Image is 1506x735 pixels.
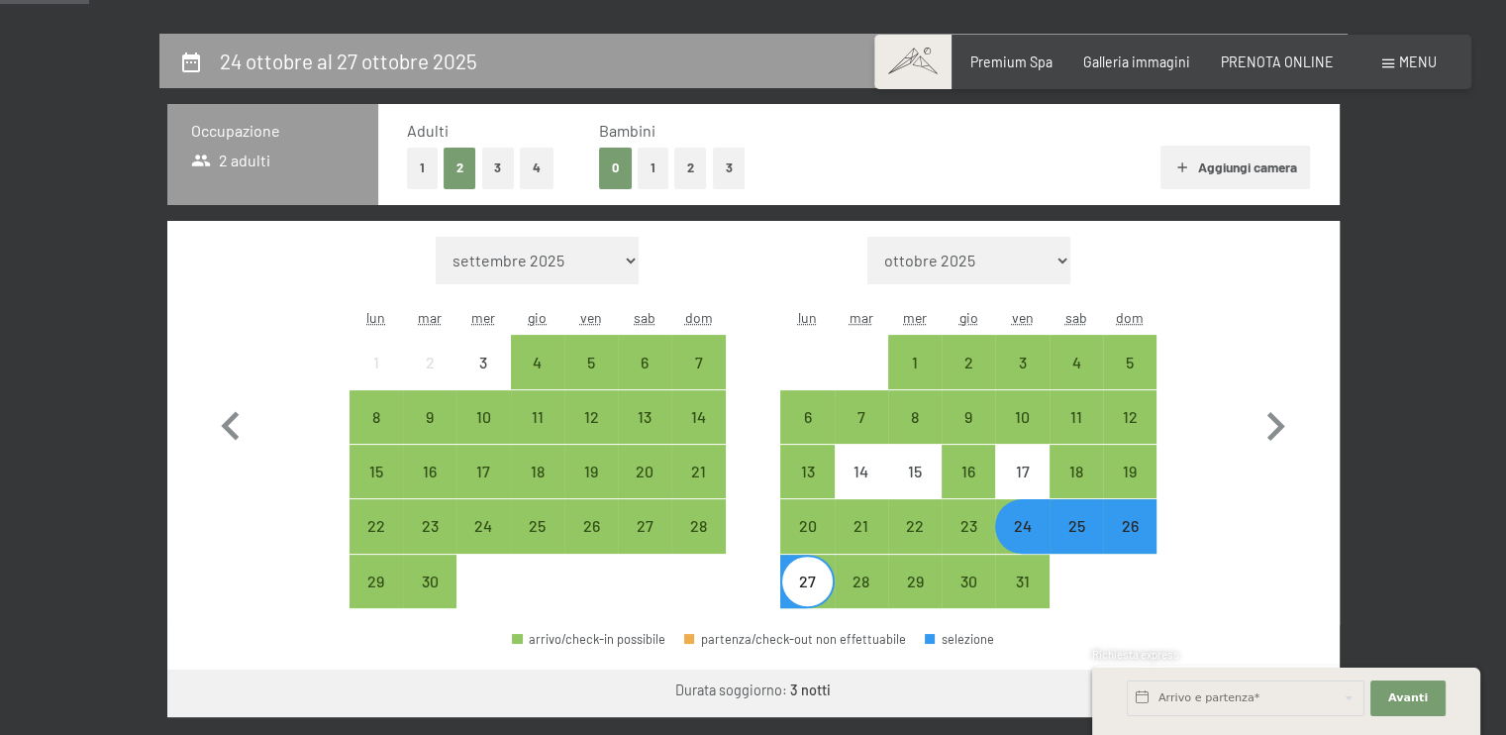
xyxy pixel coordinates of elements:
div: 24 [997,518,1047,568]
div: Sat Sep 27 2025 [618,499,671,553]
div: arrivo/check-in possibile [350,555,403,608]
div: arrivo/check-in non effettuabile [835,445,888,498]
div: 26 [566,518,616,568]
div: arrivo/check-in possibile [671,445,725,498]
div: Sun Sep 21 2025 [671,445,725,498]
div: 18 [1052,464,1101,513]
div: Mon Oct 13 2025 [780,445,834,498]
button: 2 [674,148,707,188]
div: arrivo/check-in possibile [942,499,995,553]
div: 16 [405,464,454,513]
div: 14 [673,409,723,459]
div: 11 [1052,409,1101,459]
abbr: lunedì [366,309,385,326]
div: arrivo/check-in possibile [350,499,403,553]
abbr: domenica [685,309,713,326]
div: Thu Sep 11 2025 [511,390,564,444]
div: arrivo/check-in non effettuabile [888,445,942,498]
div: 31 [997,574,1047,623]
div: arrivo/check-in possibile [350,445,403,498]
div: 6 [782,409,832,459]
div: arrivo/check-in possibile [888,499,942,553]
div: 29 [351,574,401,623]
div: 30 [944,574,993,623]
div: arrivo/check-in possibile [995,390,1049,444]
div: arrivo/check-in possibile [1050,499,1103,553]
div: 1 [351,355,401,404]
div: arrivo/check-in possibile [942,445,995,498]
div: Sat Oct 25 2025 [1050,499,1103,553]
div: Tue Oct 14 2025 [835,445,888,498]
a: Galleria immagini [1083,53,1190,70]
div: Thu Oct 30 2025 [942,555,995,608]
div: Thu Oct 16 2025 [942,445,995,498]
div: arrivo/check-in possibile [1103,335,1156,388]
div: Thu Sep 04 2025 [511,335,564,388]
div: Tue Sep 02 2025 [403,335,456,388]
h2: 24 ottobre al 27 ottobre 2025 [220,49,477,73]
span: PRENOTA ONLINE [1221,53,1334,70]
span: Richiesta express [1092,648,1179,661]
div: Wed Sep 17 2025 [456,445,510,498]
div: arrivo/check-in non effettuabile [995,445,1049,498]
div: 15 [351,464,401,513]
div: 7 [673,355,723,404]
div: Fri Oct 03 2025 [995,335,1049,388]
div: Tue Oct 28 2025 [835,555,888,608]
button: 4 [520,148,553,188]
div: 28 [673,518,723,568]
div: 25 [513,518,562,568]
div: Tue Sep 23 2025 [403,499,456,553]
span: Bambini [599,121,655,140]
div: Fri Sep 19 2025 [564,445,618,498]
div: Durata soggiorno: [675,681,831,700]
div: 8 [890,409,940,459]
div: arrivo/check-in possibile [1050,390,1103,444]
div: Wed Oct 08 2025 [888,390,942,444]
div: 9 [405,409,454,459]
abbr: mercoledì [903,309,927,326]
div: 18 [513,464,562,513]
b: 3 notti [790,682,831,698]
div: arrivo/check-in possibile [564,445,618,498]
div: arrivo/check-in possibile [888,555,942,608]
div: 5 [566,355,616,404]
div: Thu Oct 23 2025 [942,499,995,553]
div: Tue Oct 07 2025 [835,390,888,444]
div: 21 [673,464,723,513]
div: Mon Oct 27 2025 [780,555,834,608]
div: arrivo/check-in possibile [456,390,510,444]
div: arrivo/check-in possibile [995,555,1049,608]
div: Sun Oct 26 2025 [1103,499,1156,553]
div: arrivo/check-in possibile [456,499,510,553]
button: Avanti [1370,681,1446,716]
button: 2 [444,148,476,188]
button: 1 [638,148,668,188]
div: Tue Sep 16 2025 [403,445,456,498]
abbr: martedì [850,309,873,326]
div: Sat Sep 13 2025 [618,390,671,444]
div: 17 [458,464,508,513]
a: Premium Spa [970,53,1053,70]
div: 5 [1105,355,1155,404]
div: Tue Sep 30 2025 [403,555,456,608]
div: 12 [1105,409,1155,459]
div: arrivo/check-in possibile [564,335,618,388]
div: selezione [925,633,994,646]
div: Fri Oct 24 2025 [995,499,1049,553]
div: arrivo/check-in possibile [780,445,834,498]
abbr: domenica [1116,309,1144,326]
div: 27 [620,518,669,568]
div: 17 [997,464,1047,513]
div: 9 [944,409,993,459]
abbr: mercoledì [471,309,495,326]
div: arrivo/check-in possibile [618,390,671,444]
div: arrivo/check-in possibile [780,390,834,444]
div: 19 [566,464,616,513]
div: Thu Sep 25 2025 [511,499,564,553]
div: Fri Sep 12 2025 [564,390,618,444]
div: arrivo/check-in possibile [835,499,888,553]
div: arrivo/check-in non effettuabile [456,335,510,388]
